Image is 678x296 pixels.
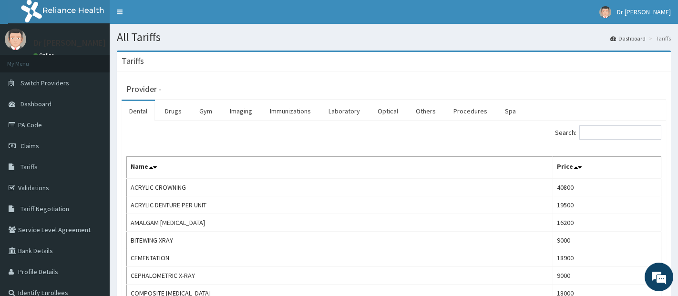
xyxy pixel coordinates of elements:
td: AMALGAM [MEDICAL_DATA] [127,214,553,232]
h3: Provider - [126,85,162,93]
td: 9000 [553,232,661,249]
li: Tariffs [647,34,671,42]
span: Claims [21,142,39,150]
a: Imaging [222,101,260,121]
a: Laboratory [321,101,368,121]
span: Dr [PERSON_NAME] [617,8,671,16]
a: Immunizations [262,101,318,121]
td: 40800 [553,178,661,196]
label: Search: [555,125,661,140]
td: 9000 [553,267,661,285]
span: Tariffs [21,163,38,171]
td: ACRYLIC DENTURE PER UNIT [127,196,553,214]
td: ACRYLIC CROWNING [127,178,553,196]
span: Dashboard [21,100,51,108]
span: Tariff Negotiation [21,204,69,213]
input: Search: [579,125,661,140]
td: BITEWING XRAY [127,232,553,249]
a: Procedures [446,101,495,121]
p: Dr [PERSON_NAME] [33,39,106,47]
th: Price [553,157,661,179]
a: Dental [122,101,155,121]
span: Switch Providers [21,79,69,87]
a: Gym [192,101,220,121]
a: Others [408,101,443,121]
td: 16200 [553,214,661,232]
img: User Image [5,29,26,50]
a: Optical [370,101,406,121]
td: CEMENTATION [127,249,553,267]
td: 19500 [553,196,661,214]
h1: All Tariffs [117,31,671,43]
td: 18900 [553,249,661,267]
img: User Image [599,6,611,18]
td: CEPHALOMETRIC X-RAY [127,267,553,285]
a: Online [33,52,56,59]
a: Spa [497,101,524,121]
h3: Tariffs [122,57,144,65]
a: Drugs [157,101,189,121]
th: Name [127,157,553,179]
a: Dashboard [610,34,646,42]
